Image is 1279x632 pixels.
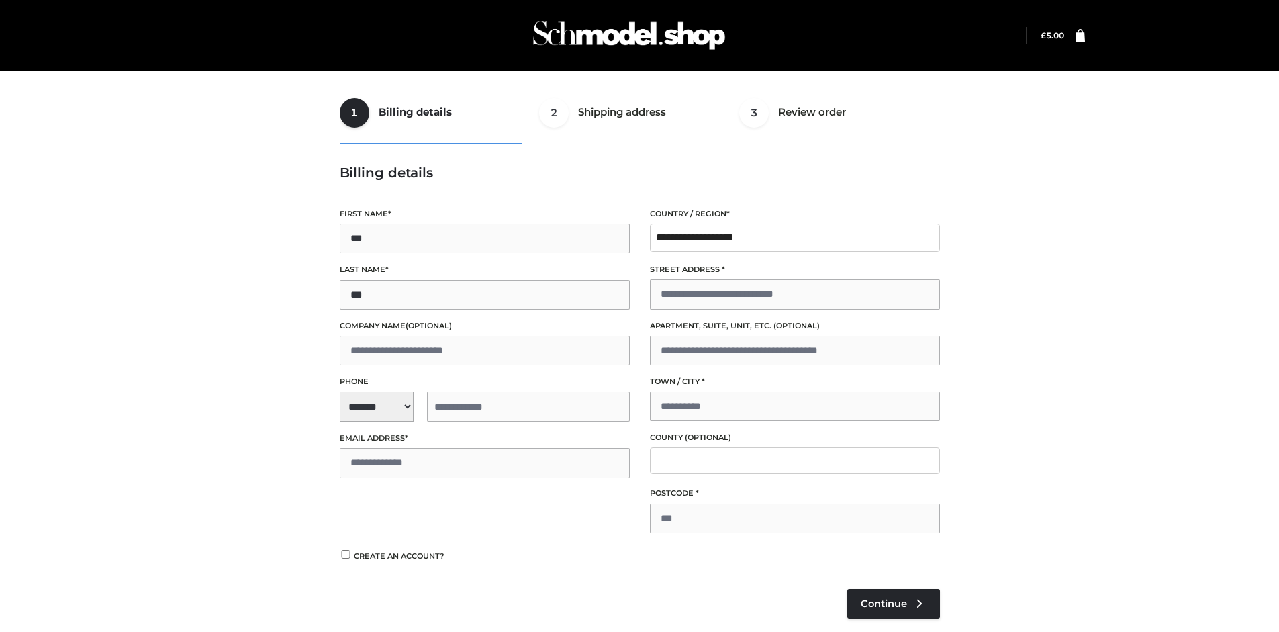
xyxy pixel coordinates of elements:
[1041,30,1064,40] bdi: 5.00
[650,431,940,444] label: County
[650,375,940,388] label: Town / City
[340,550,352,559] input: Create an account?
[340,165,940,181] h3: Billing details
[340,263,630,276] label: Last name
[650,320,940,332] label: Apartment, suite, unit, etc.
[406,321,452,330] span: (optional)
[340,432,630,445] label: Email address
[340,208,630,220] label: First name
[1041,30,1046,40] span: £
[340,320,630,332] label: Company name
[1041,30,1064,40] a: £5.00
[650,487,940,500] label: Postcode
[773,321,820,330] span: (optional)
[650,263,940,276] label: Street address
[861,598,907,610] span: Continue
[685,433,731,442] span: (optional)
[528,9,730,62] img: Schmodel Admin 964
[650,208,940,220] label: Country / Region
[354,551,444,561] span: Create an account?
[340,375,630,388] label: Phone
[847,589,940,619] a: Continue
